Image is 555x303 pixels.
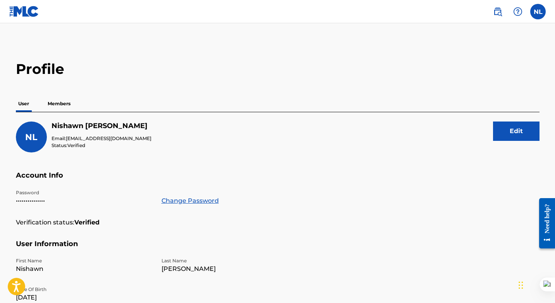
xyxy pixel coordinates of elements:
p: Status: [52,142,151,149]
p: ••••••••••••••• [16,196,152,205]
h5: Nishawn Lee [52,122,151,130]
button: Edit [493,122,540,141]
iframe: Resource Center [533,192,555,255]
a: Public Search [490,4,505,19]
span: NL [25,132,37,142]
p: Verification status: [16,218,74,227]
span: Verified [67,142,85,148]
p: [PERSON_NAME] [162,264,298,274]
p: Nishawn [16,264,152,274]
span: [EMAIL_ADDRESS][DOMAIN_NAME] [66,135,151,141]
iframe: Chat Widget [516,266,555,303]
img: search [493,7,502,16]
a: Change Password [162,196,219,205]
div: Help [510,4,526,19]
p: [DATE] [16,293,152,302]
p: Members [45,96,73,112]
p: Password [16,189,152,196]
p: User [16,96,31,112]
p: Last Name [162,257,298,264]
strong: Verified [74,218,100,227]
div: Drag [519,274,523,297]
img: help [513,7,522,16]
h2: Profile [16,60,540,78]
div: User Menu [530,4,546,19]
img: MLC Logo [9,6,39,17]
h5: User Information [16,240,540,258]
p: Email: [52,135,151,142]
p: First Name [16,257,152,264]
p: Date Of Birth [16,286,152,293]
h5: Account Info [16,171,540,189]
